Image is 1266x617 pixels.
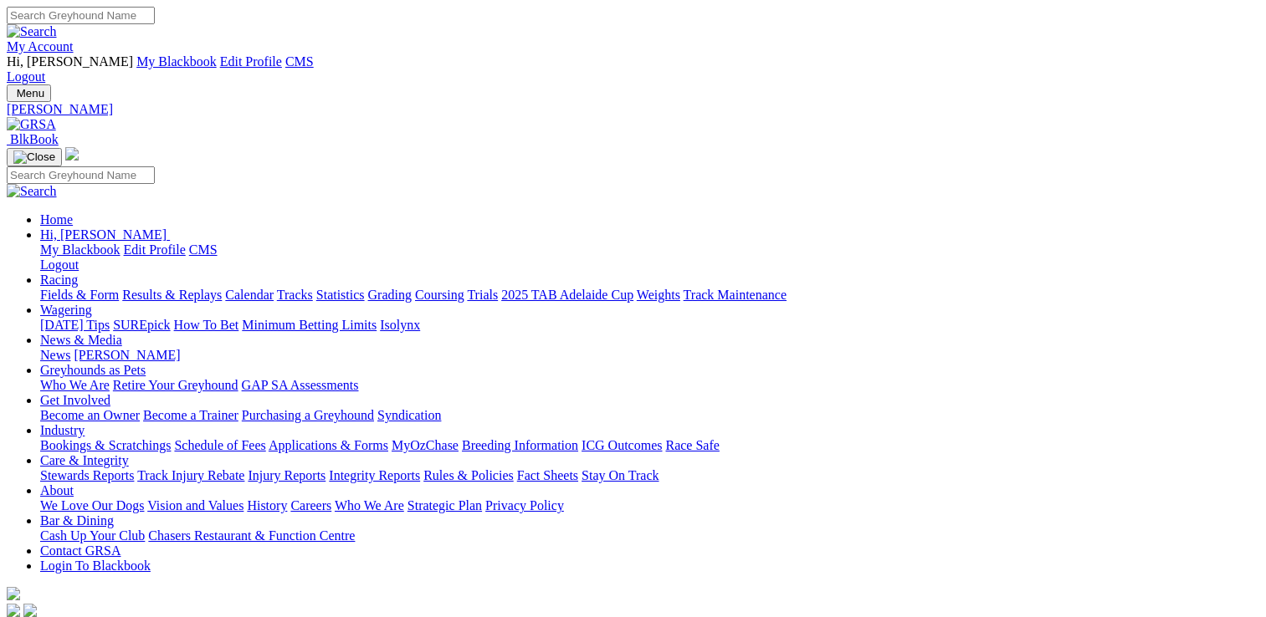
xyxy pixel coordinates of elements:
[174,438,265,452] a: Schedule of Fees
[7,102,1259,117] a: [PERSON_NAME]
[316,288,365,302] a: Statistics
[380,318,420,332] a: Isolynx
[7,84,51,102] button: Toggle navigation
[582,438,662,452] a: ICG Outcomes
[335,498,404,512] a: Who We Are
[40,318,1259,333] div: Wagering
[665,438,719,452] a: Race Safe
[407,498,482,512] a: Strategic Plan
[7,7,155,24] input: Search
[40,318,110,332] a: [DATE] Tips
[40,363,146,377] a: Greyhounds as Pets
[40,438,1259,453] div: Industry
[467,288,498,302] a: Trials
[40,273,78,287] a: Racing
[225,288,274,302] a: Calendar
[242,408,374,422] a: Purchasing a Greyhound
[189,242,218,257] a: CMS
[124,242,186,257] a: Edit Profile
[147,498,243,512] a: Vision and Values
[40,212,73,227] a: Home
[7,166,155,184] input: Search
[40,498,1259,513] div: About
[40,242,120,257] a: My Blackbook
[136,54,217,69] a: My Blackbook
[368,288,412,302] a: Grading
[7,184,57,199] img: Search
[137,468,244,482] a: Track Injury Rebate
[7,604,20,617] img: facebook.svg
[65,147,79,161] img: logo-grsa-white.png
[377,408,441,422] a: Syndication
[40,378,1259,393] div: Greyhounds as Pets
[40,348,70,362] a: News
[40,288,119,302] a: Fields & Form
[40,558,151,573] a: Login To Blackbook
[684,288,787,302] a: Track Maintenance
[40,393,110,407] a: Get Involved
[40,348,1259,363] div: News & Media
[40,242,1259,273] div: Hi, [PERSON_NAME]
[7,54,1259,84] div: My Account
[74,348,180,362] a: [PERSON_NAME]
[143,408,238,422] a: Become a Trainer
[40,303,92,317] a: Wagering
[501,288,633,302] a: 2025 TAB Adelaide Cup
[7,39,74,54] a: My Account
[40,528,145,543] a: Cash Up Your Club
[148,528,355,543] a: Chasers Restaurant & Function Centre
[40,468,1259,483] div: Care & Integrity
[242,378,359,392] a: GAP SA Assessments
[277,288,313,302] a: Tracks
[113,378,238,392] a: Retire Your Greyhound
[415,288,464,302] a: Coursing
[285,54,314,69] a: CMS
[290,498,331,512] a: Careers
[7,69,45,84] a: Logout
[13,150,55,164] img: Close
[485,498,564,512] a: Privacy Policy
[40,543,120,558] a: Contact GRSA
[174,318,239,332] a: How To Bet
[122,288,222,302] a: Results & Replays
[329,468,420,482] a: Integrity Reports
[40,483,74,497] a: About
[637,288,680,302] a: Weights
[7,24,57,39] img: Search
[248,468,325,482] a: Injury Reports
[423,468,514,482] a: Rules & Policies
[220,54,282,69] a: Edit Profile
[40,498,144,512] a: We Love Our Dogs
[40,258,79,272] a: Logout
[10,132,59,146] span: BlkBook
[392,438,459,452] a: MyOzChase
[40,438,171,452] a: Bookings & Scratchings
[17,87,44,99] span: Menu
[40,227,170,242] a: Hi, [PERSON_NAME]
[582,468,659,482] a: Stay On Track
[247,498,287,512] a: History
[40,408,140,422] a: Become an Owner
[23,604,37,617] img: twitter.svg
[7,587,20,600] img: logo-grsa-white.png
[7,132,59,146] a: BlkBook
[269,438,388,452] a: Applications & Forms
[40,423,85,437] a: Industry
[517,468,578,482] a: Fact Sheets
[40,453,129,467] a: Care & Integrity
[462,438,578,452] a: Breeding Information
[7,54,133,69] span: Hi, [PERSON_NAME]
[40,528,1259,543] div: Bar & Dining
[113,318,170,332] a: SUREpick
[40,513,114,528] a: Bar & Dining
[40,408,1259,423] div: Get Involved
[7,148,62,166] button: Toggle navigation
[40,378,110,392] a: Who We Are
[40,333,122,347] a: News & Media
[40,288,1259,303] div: Racing
[242,318,377,332] a: Minimum Betting Limits
[7,117,56,132] img: GRSA
[40,468,134,482] a: Stewards Reports
[40,227,167,242] span: Hi, [PERSON_NAME]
